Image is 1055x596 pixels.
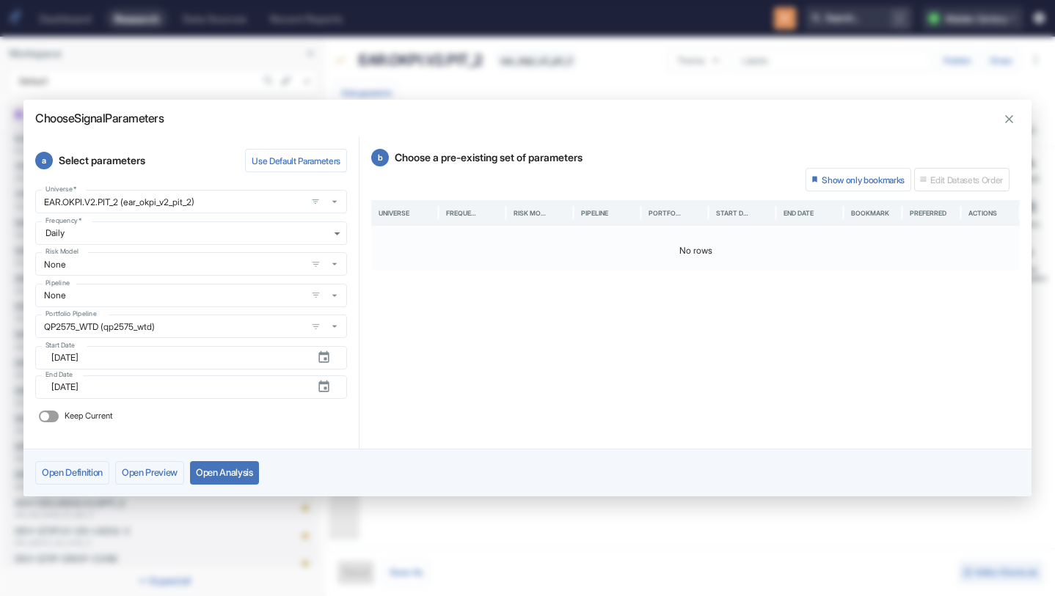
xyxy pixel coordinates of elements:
span: Keep Current [65,410,113,422]
button: Sort [410,204,428,221]
label: Universe [45,184,77,194]
div: No rows [371,227,1020,275]
span: a [35,152,53,169]
div: Bookmark [851,209,889,217]
label: Frequency [45,216,82,225]
label: End Date [45,369,73,379]
div: Start Date [716,209,751,217]
div: Actions [968,209,997,217]
label: Start Date [45,340,75,350]
div: Pipeline [581,209,608,217]
button: Sort [814,204,832,221]
input: yyyy-mm-dd [51,346,305,369]
button: Sort [549,204,566,221]
div: Risk Model [514,209,548,217]
button: Sort [684,204,701,221]
p: Select parameters [35,149,245,172]
label: Pipeline [45,278,70,287]
h2: Choose Signal Parameters [23,100,1032,125]
button: Open Definition [35,461,109,485]
p: Choose a pre-existing set of parameters [371,149,1020,166]
button: Show only bookmarks [806,168,911,191]
button: Sort [481,204,499,221]
button: Sort [751,204,769,221]
button: Sort [609,204,627,221]
div: Frequency [446,209,481,217]
button: open filters [307,194,324,210]
div: Portfolio Pipeline [649,209,683,217]
button: Use Default Parameters [245,149,347,172]
button: Open Analysis [190,461,259,485]
button: Open Preview [115,461,184,485]
span: QP2575_WTD (qp2575_wtd) [35,314,347,338]
input: yyyy-mm-dd [51,375,305,399]
button: open filters [307,287,324,303]
label: Portfolio Pipeline [45,309,97,318]
label: Risk Model [45,246,79,256]
span: b [371,149,389,166]
button: open filters [307,318,324,335]
span: EAR.OKPI.V2.PIT_2 (ear_okpi_v2_pit_2) [35,190,347,213]
button: open filters [307,256,324,273]
div: Universe [379,209,409,217]
div: End Date [784,209,814,217]
div: Daily [35,221,347,245]
div: Preferred [910,209,946,217]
